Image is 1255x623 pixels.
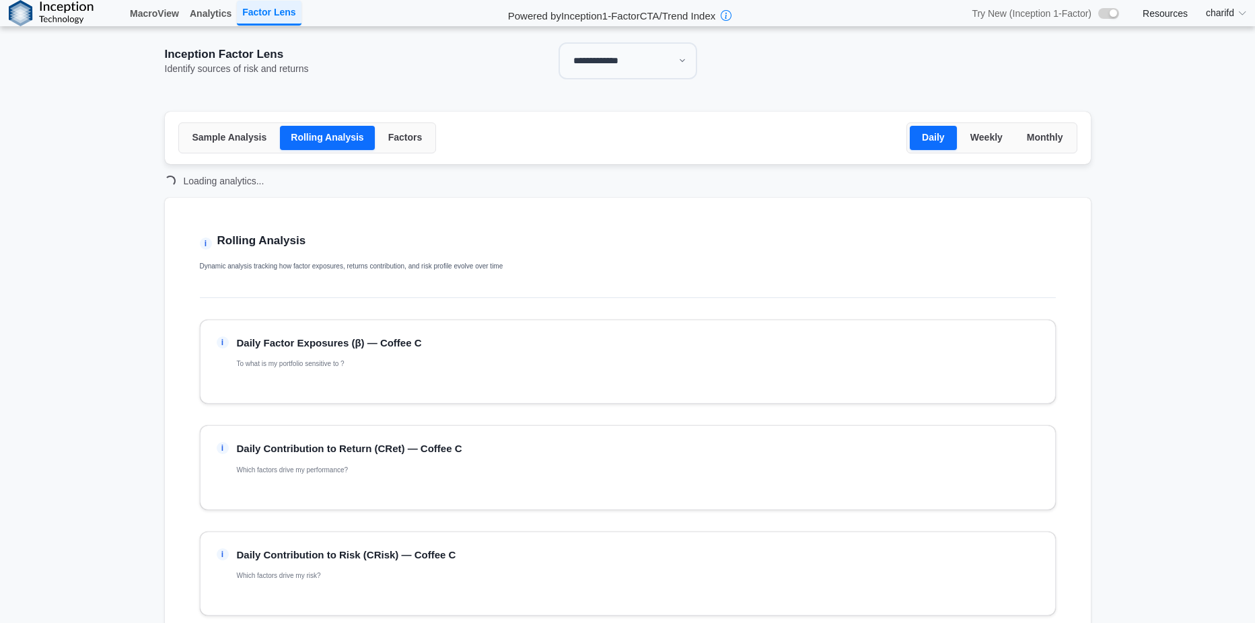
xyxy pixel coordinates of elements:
a: MacroView [124,2,184,25]
p: To what is my portfolio sensitive to ? [237,360,422,368]
a: Resources [1143,7,1188,20]
div: Loading analytics... [165,175,1091,187]
button: Sample Analysis [182,126,278,150]
span: i [217,442,229,454]
button: Daily [910,126,957,150]
a: Analytics [184,2,237,25]
p: Which factors drive my performance? [237,466,462,474]
span: tip_icon_section_rolling [200,237,212,250]
div: Inception Factor Lens [165,46,466,63]
span: i [217,548,229,560]
p: Daily Factor Exposures (β) — Coffee C [237,336,422,350]
h2: Powered by Inception 1-Factor CTA/Trend Index [503,4,721,23]
span: i [217,336,229,349]
button: Rolling Analysis [280,126,374,150]
button: Weekly [960,126,1013,150]
p: Which factors drive my risk? [237,572,456,580]
button: Monthly [1016,126,1074,150]
h2: Rolling Analysis [217,233,306,249]
p: Daily Contribution to Return (CRet) — Coffee C [237,442,462,455]
summary: charifd [1198,1,1255,26]
span: Try New (Inception 1-Factor) [972,7,1091,20]
p: Daily Contribution to Risk (CRisk) — Coffee C [237,548,456,562]
span: charifd [1206,6,1234,20]
p: Dynamic analysis tracking how factor exposures, returns contribution, and risk profile evolve ove... [200,262,604,270]
button: Factors [378,126,433,150]
div: Identify sources of risk and returns [165,63,466,75]
a: Factor Lens [237,1,301,26]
